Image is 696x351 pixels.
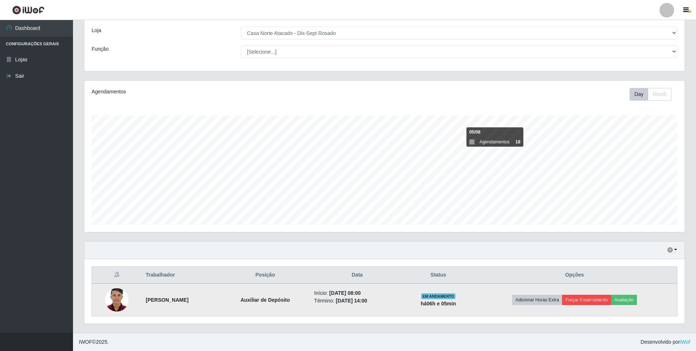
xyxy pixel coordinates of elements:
label: Função [92,45,109,53]
div: First group [630,88,672,101]
div: Toolbar with button groups [630,88,677,101]
time: [DATE] 08:00 [329,290,361,296]
span: EM ANDAMENTO [421,293,456,299]
strong: [PERSON_NAME] [146,297,188,303]
strong: há 06 h e 05 min [421,301,456,306]
th: Status [405,267,472,284]
th: Opções [472,267,677,284]
img: 1747535956967.jpeg [105,283,128,316]
label: Loja [92,27,101,34]
button: Forçar Encerramento [562,295,611,305]
button: Month [648,88,672,101]
li: Término: [314,297,400,305]
time: [DATE] 14:00 [336,298,367,304]
th: Posição [220,267,310,284]
img: CoreUI Logo [12,5,45,15]
strong: Auxiliar de Depósito [241,297,290,303]
button: Adicionar Horas Extra [512,295,562,305]
span: IWOF [79,339,92,345]
th: Trabalhador [141,267,220,284]
span: © 2025 . [79,338,109,346]
button: Day [630,88,648,101]
span: Desenvolvido por [641,338,690,346]
li: Início: [314,289,400,297]
button: Avaliação [611,295,637,305]
div: Agendamentos [92,88,329,96]
a: iWof [680,339,690,345]
th: Data [310,267,405,284]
